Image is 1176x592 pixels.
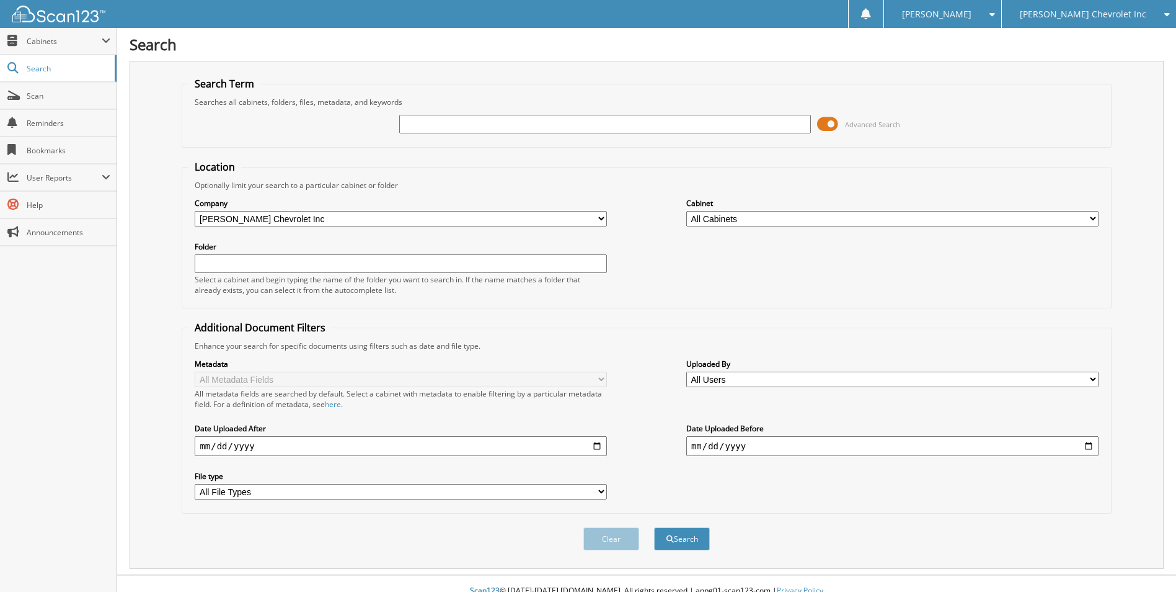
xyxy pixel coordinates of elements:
[195,241,607,252] label: Folder
[686,198,1099,209] label: Cabinet
[902,11,971,18] span: [PERSON_NAME]
[12,6,105,22] img: scan123-logo-white.svg
[188,97,1104,107] div: Searches all cabinets, folders, files, metadata, and keywords
[27,145,110,156] span: Bookmarks
[27,91,110,101] span: Scan
[195,436,607,456] input: start
[686,436,1099,456] input: end
[188,77,260,91] legend: Search Term
[27,200,110,210] span: Help
[188,160,241,174] legend: Location
[583,527,639,550] button: Clear
[686,359,1099,369] label: Uploaded By
[188,180,1104,191] div: Optionally limit your search to a particular cabinet or folder
[27,118,110,128] span: Reminders
[195,388,607,410] div: All metadata fields are searched by default. Select a cabinet with metadata to enable filtering b...
[188,321,332,334] legend: Additional Document Filters
[27,227,110,238] span: Announcements
[686,423,1099,434] label: Date Uploaded Before
[195,359,607,369] label: Metadata
[1020,11,1146,18] span: [PERSON_NAME] Chevrolet Inc
[195,471,607,482] label: File type
[27,36,102,47] span: Cabinets
[325,399,341,410] a: here
[27,173,102,183] span: User Reports
[195,274,607,295] div: Select a cabinet and begin typing the name of the folder you want to search in. If the name match...
[27,63,108,74] span: Search
[195,198,607,209] label: Company
[654,527,710,550] button: Search
[130,34,1164,55] h1: Search
[188,341,1104,351] div: Enhance your search for specific documents using filters such as date and file type.
[195,423,607,434] label: Date Uploaded After
[845,120,900,129] span: Advanced Search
